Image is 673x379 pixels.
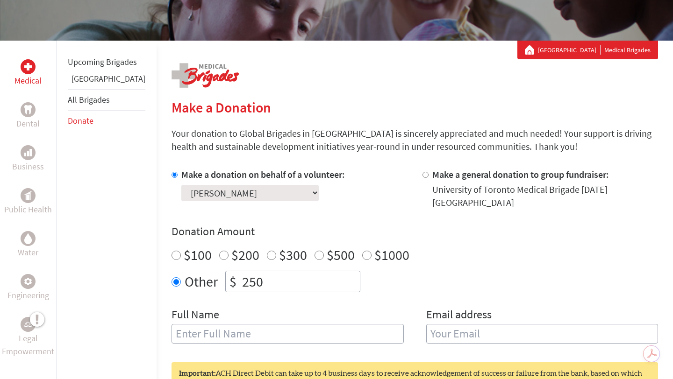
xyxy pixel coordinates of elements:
[24,105,32,114] img: Dental
[68,94,110,105] a: All Brigades
[14,59,42,87] a: MedicalMedical
[21,317,36,332] div: Legal Empowerment
[21,231,36,246] div: Water
[21,102,36,117] div: Dental
[16,102,40,130] a: DentalDental
[24,233,32,244] img: Water
[172,324,404,344] input: Enter Full Name
[24,191,32,200] img: Public Health
[18,231,38,259] a: WaterWater
[21,59,36,74] div: Medical
[7,289,49,302] p: Engineering
[12,160,44,173] p: Business
[24,278,32,285] img: Engineering
[181,168,345,180] label: Make a donation on behalf of a volunteer:
[24,63,32,70] img: Medical
[172,99,658,116] h2: Make a Donation
[226,271,240,292] div: $
[426,307,492,324] label: Email address
[184,246,212,264] label: $100
[525,45,651,55] div: Medical Brigades
[14,74,42,87] p: Medical
[185,271,218,292] label: Other
[68,52,145,72] li: Upcoming Brigades
[4,188,52,216] a: Public HealthPublic Health
[16,117,40,130] p: Dental
[7,274,49,302] a: EngineeringEngineering
[240,271,360,292] input: Enter Amount
[231,246,259,264] label: $200
[432,168,609,180] label: Make a general donation to group fundraiser:
[172,127,658,153] p: Your donation to Global Brigades in [GEOGRAPHIC_DATA] is sincerely appreciated and much needed! Y...
[24,322,32,327] img: Legal Empowerment
[72,73,145,84] a: [GEOGRAPHIC_DATA]
[327,246,355,264] label: $500
[2,332,54,358] p: Legal Empowerment
[12,145,44,173] a: BusinessBusiness
[68,89,145,111] li: All Brigades
[68,72,145,89] li: Greece
[172,63,239,88] img: logo-medical.png
[538,45,601,55] a: [GEOGRAPHIC_DATA]
[68,115,93,126] a: Donate
[179,370,215,377] strong: Important:
[21,145,36,160] div: Business
[172,224,658,239] h4: Donation Amount
[426,324,659,344] input: Your Email
[68,111,145,131] li: Donate
[21,274,36,289] div: Engineering
[68,56,137,67] a: Upcoming Brigades
[2,317,54,358] a: Legal EmpowermentLegal Empowerment
[432,183,659,209] div: University of Toronto Medical Brigade [DATE] [GEOGRAPHIC_DATA]
[374,246,409,264] label: $1000
[172,307,219,324] label: Full Name
[279,246,307,264] label: $300
[24,149,32,156] img: Business
[4,203,52,216] p: Public Health
[21,188,36,203] div: Public Health
[18,246,38,259] p: Water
